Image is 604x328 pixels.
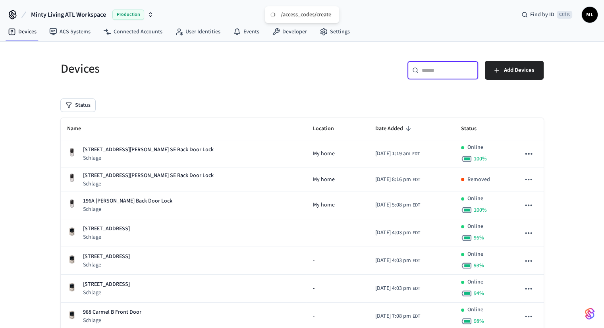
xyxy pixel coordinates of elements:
[313,123,344,135] span: Location
[467,222,483,231] p: Online
[474,155,487,163] span: 100 %
[67,227,77,236] img: Schlage Sense Smart Deadbolt with Camelot Trim, Front
[83,316,141,324] p: Schlage
[467,278,483,286] p: Online
[97,25,169,39] a: Connected Accounts
[467,250,483,259] p: Online
[83,308,141,316] p: 988 Carmel B Front Door
[375,201,420,209] div: America/New_York
[375,257,411,265] span: [DATE] 4:03 pm
[31,10,106,19] span: Minty Living ATL Workspace
[313,312,315,320] span: -
[474,234,484,242] span: 95 %
[474,262,484,270] span: 93 %
[2,25,43,39] a: Devices
[83,172,214,180] p: [STREET_ADDRESS][PERSON_NAME] SE Back Door Lock
[582,7,598,23] button: ML
[375,257,420,265] div: America/New_York
[375,284,411,293] span: [DATE] 4:03 pm
[413,202,420,209] span: EDT
[375,229,411,237] span: [DATE] 4:03 pm
[67,282,77,292] img: Schlage Sense Smart Deadbolt with Camelot Trim, Front
[227,25,266,39] a: Events
[83,205,172,213] p: Schlage
[504,65,534,75] span: Add Devices
[583,8,597,22] span: ML
[83,154,214,162] p: Schlage
[83,289,130,297] p: Schlage
[485,61,544,80] button: Add Devices
[413,313,420,320] span: EDT
[83,146,214,154] p: [STREET_ADDRESS][PERSON_NAME] SE Back Door Lock
[461,123,487,135] span: Status
[67,310,77,320] img: Schlage Sense Smart Deadbolt with Camelot Trim, Front
[474,289,484,297] span: 94 %
[67,199,77,208] img: Yale Assure Touchscreen Wifi Smart Lock, Satin Nickel, Front
[375,150,411,158] span: [DATE] 1:19 am
[413,257,420,264] span: EDT
[474,317,484,325] span: 98 %
[375,312,411,320] span: [DATE] 7:08 pm
[67,123,91,135] span: Name
[313,284,315,293] span: -
[467,143,483,152] p: Online
[375,150,420,158] div: America/New_York
[467,306,483,314] p: Online
[83,180,214,188] p: Schlage
[375,176,420,184] div: America/New_York
[375,229,420,237] div: America/New_York
[375,312,420,320] div: America/New_York
[83,253,130,261] p: [STREET_ADDRESS]
[266,25,313,39] a: Developer
[313,150,335,158] span: My home
[313,201,335,209] span: My home
[112,10,144,20] span: Production
[313,229,315,237] span: -
[281,11,331,18] div: /access_codes/create
[313,176,335,184] span: My home
[515,8,579,22] div: Find by IDCtrl K
[169,25,227,39] a: User Identities
[467,176,490,184] p: Removed
[43,25,97,39] a: ACS Systems
[61,99,95,112] button: Status
[467,195,483,203] p: Online
[83,280,130,289] p: [STREET_ADDRESS]
[413,176,420,183] span: EDT
[67,255,77,264] img: Schlage Sense Smart Deadbolt with Camelot Trim, Front
[83,233,130,241] p: Schlage
[585,307,594,320] img: SeamLogoGradient.69752ec5.svg
[375,284,420,293] div: America/New_York
[313,25,356,39] a: Settings
[67,148,77,157] img: Yale Assure Touchscreen Wifi Smart Lock, Satin Nickel, Front
[557,11,572,19] span: Ctrl K
[412,150,420,158] span: EDT
[413,285,420,292] span: EDT
[67,173,77,183] img: Yale Assure Touchscreen Wifi Smart Lock, Satin Nickel, Front
[83,225,130,233] p: [STREET_ADDRESS]
[375,201,411,209] span: [DATE] 5:08 pm
[83,197,172,205] p: 196A [PERSON_NAME] Back Door Lock
[413,230,420,237] span: EDT
[474,206,487,214] span: 100 %
[83,261,130,269] p: Schlage
[375,176,411,184] span: [DATE] 8:16 pm
[530,11,554,19] span: Find by ID
[61,61,297,77] h5: Devices
[375,123,413,135] span: Date Added
[313,257,315,265] span: -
